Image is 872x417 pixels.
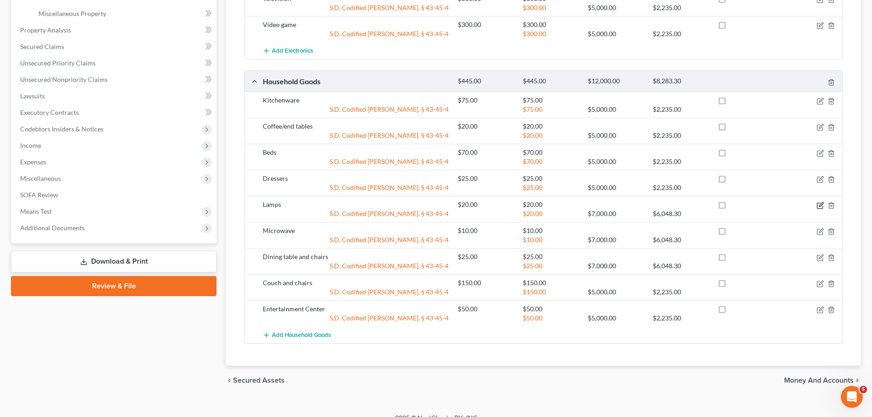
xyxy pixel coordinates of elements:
[648,235,713,244] div: $6,048.30
[20,191,58,199] span: SOFA Review
[784,377,854,384] span: Money and Accounts
[258,287,453,297] div: S.D. Codified [PERSON_NAME]. § 43-45-4
[20,125,103,133] span: Codebtors Insiders & Notices
[518,20,583,29] div: $300.00
[263,42,313,59] button: Add Electronics
[38,10,106,17] span: Miscellaneous Property
[841,386,863,408] iframe: Intercom live chat
[258,174,453,183] div: Dressers
[258,29,453,38] div: S.D. Codified [PERSON_NAME]. § 43-45-4
[20,43,64,50] span: Secured Claims
[583,314,648,323] div: $5,000.00
[518,3,583,12] div: $300.00
[583,235,648,244] div: $7,000.00
[583,209,648,218] div: $7,000.00
[648,287,713,297] div: $2,235.00
[453,304,518,314] div: $50.00
[518,252,583,261] div: $25.00
[648,183,713,192] div: $2,235.00
[258,235,453,244] div: S.D. Codified [PERSON_NAME]. § 43-45-4
[258,314,453,323] div: S.D. Codified [PERSON_NAME]. § 43-45-4
[583,105,648,114] div: $5,000.00
[518,261,583,271] div: $25.00
[258,252,453,261] div: Dining table and chairs
[583,77,648,86] div: $12,000.00
[258,200,453,209] div: Lamps
[258,278,453,287] div: Couch and chairs
[518,183,583,192] div: $25.00
[20,174,61,182] span: Miscellaneous
[648,77,713,86] div: $8,283.30
[583,183,648,192] div: $5,000.00
[518,131,583,140] div: $20.00
[648,209,713,218] div: $6,048.30
[648,261,713,271] div: $6,048.30
[648,105,713,114] div: $2,235.00
[583,131,648,140] div: $5,000.00
[583,29,648,38] div: $5,000.00
[258,183,453,192] div: S.D. Codified [PERSON_NAME]. § 43-45-4
[453,226,518,235] div: $10.00
[453,148,518,157] div: $70.00
[258,131,453,140] div: S.D. Codified [PERSON_NAME]. § 43-45-4
[258,261,453,271] div: S.D. Codified [PERSON_NAME]. § 43-45-4
[784,377,861,384] button: Money and Accounts chevron_right
[13,187,217,203] a: SOFA Review
[518,287,583,297] div: $150.00
[518,304,583,314] div: $50.00
[258,122,453,131] div: Coffee/end tables
[453,252,518,261] div: $25.00
[453,122,518,131] div: $20.00
[11,251,217,272] a: Download & Print
[263,326,331,343] button: Add Household Goods
[453,77,518,86] div: $445.00
[453,174,518,183] div: $25.00
[648,157,713,166] div: $2,235.00
[518,209,583,218] div: $20.00
[258,96,453,105] div: Kitchenware
[13,38,217,55] a: Secured Claims
[13,22,217,38] a: Property Analysis
[20,207,52,215] span: Means Test
[583,287,648,297] div: $5,000.00
[258,76,453,86] div: Household Goods
[518,29,583,38] div: $300.00
[648,3,713,12] div: $2,235.00
[13,55,217,71] a: Unsecured Priority Claims
[453,20,518,29] div: $300.00
[648,314,713,323] div: $2,235.00
[860,386,867,393] span: 5
[518,105,583,114] div: $75.00
[518,157,583,166] div: $70.00
[11,276,217,296] a: Review & File
[518,96,583,105] div: $75.00
[518,226,583,235] div: $10.00
[258,226,453,235] div: Microwave
[272,47,313,54] span: Add Electronics
[226,377,233,384] i: chevron_left
[453,278,518,287] div: $150.00
[258,209,453,218] div: S.D. Codified [PERSON_NAME]. § 43-45-4
[13,71,217,88] a: Unsecured Nonpriority Claims
[583,157,648,166] div: $5,000.00
[518,122,583,131] div: $20.00
[583,3,648,12] div: $5,000.00
[233,377,285,384] span: Secured Assets
[20,59,96,67] span: Unsecured Priority Claims
[258,3,453,12] div: S.D. Codified [PERSON_NAME]. § 43-45-4
[20,158,46,166] span: Expenses
[13,88,217,104] a: Lawsuits
[518,278,583,287] div: $150.00
[453,96,518,105] div: $75.00
[20,108,79,116] span: Executory Contracts
[453,200,518,209] div: $20.00
[20,224,85,232] span: Additional Documents
[258,157,453,166] div: S.D. Codified [PERSON_NAME]. § 43-45-4
[20,141,41,149] span: Income
[31,5,217,22] a: Miscellaneous Property
[854,377,861,384] i: chevron_right
[13,104,217,121] a: Executory Contracts
[258,304,453,314] div: Entertainment Center
[20,26,71,34] span: Property Analysis
[272,331,331,339] span: Add Household Goods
